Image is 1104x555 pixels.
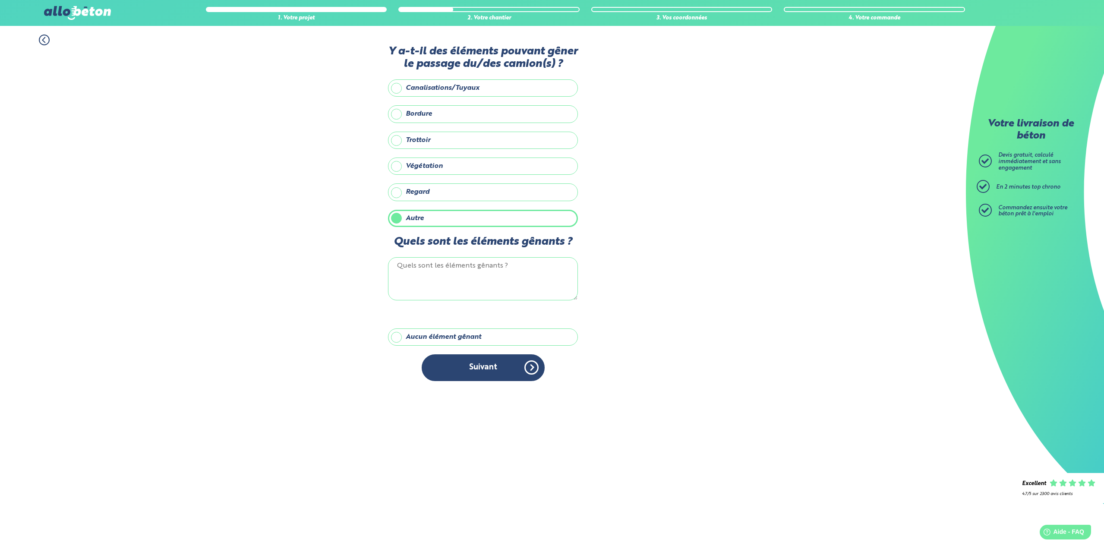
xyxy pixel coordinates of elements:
[1027,521,1095,546] iframe: Help widget launcher
[388,105,578,123] label: Bordure
[206,15,387,22] div: 1. Votre projet
[388,158,578,175] label: Végétation
[388,236,578,248] label: Quels sont les éléments gênants ?
[388,45,578,71] label: Y a-t-il des éléments pouvant gêner le passage du/des camion(s) ?
[398,15,580,22] div: 2. Votre chantier
[388,79,578,97] label: Canalisations/Tuyaux
[388,210,578,227] label: Autre
[388,132,578,149] label: Trottoir
[591,15,773,22] div: 3. Vos coordonnées
[784,15,965,22] div: 4. Votre commande
[44,6,110,20] img: allobéton
[422,354,545,381] button: Suivant
[388,328,578,346] label: Aucun élément gênant
[388,183,578,201] label: Regard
